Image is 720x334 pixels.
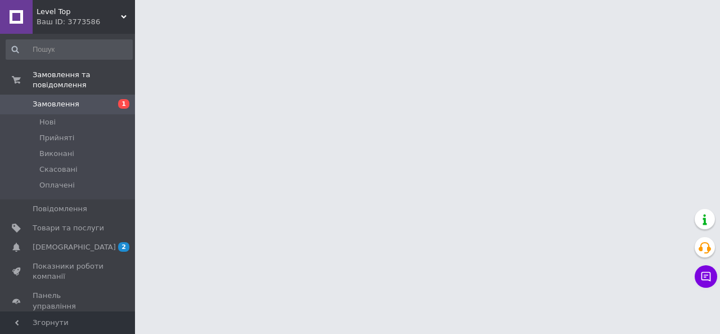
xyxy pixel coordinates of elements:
span: Замовлення [33,99,79,109]
span: [DEMOGRAPHIC_DATA] [33,242,116,252]
input: Пошук [6,39,133,60]
span: Скасовані [39,164,78,175]
span: Замовлення та повідомлення [33,70,135,90]
span: Нові [39,117,56,127]
span: Оплачені [39,180,75,190]
span: 2 [118,242,129,252]
div: Ваш ID: 3773586 [37,17,135,27]
span: Виконані [39,149,74,159]
span: Показники роботи компанії [33,261,104,282]
span: Панель управління [33,291,104,311]
span: Товари та послуги [33,223,104,233]
span: 1 [118,99,129,109]
button: Чат з покупцем [695,265,717,288]
span: Повідомлення [33,204,87,214]
span: Прийняті [39,133,74,143]
span: Level Top [37,7,121,17]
